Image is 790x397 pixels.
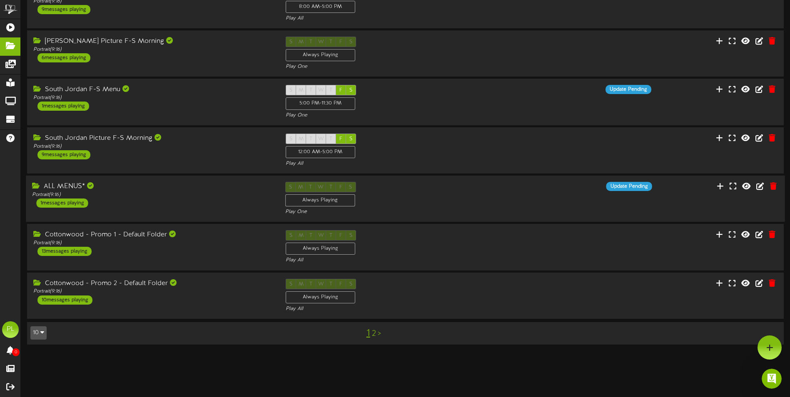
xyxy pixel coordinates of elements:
h1: Soup [40,4,57,10]
button: Send a message… [143,269,156,283]
div: Pizzeria says… [7,197,160,216]
div: Cottonwood - Promo 2 - Default Folder [33,279,273,288]
div: The St [PERSON_NAME] Menu is showing a two prices for one of the pizzas [30,20,160,55]
div: South Jordan F-S Menu [33,85,273,94]
span: T [329,136,332,142]
span: T [329,87,332,93]
a: 2 [372,329,376,338]
span: S [289,136,292,142]
div: Always Playing [286,243,355,255]
div: Pizzeria says… [7,20,160,56]
div: Always Playing [285,194,355,206]
p: Active 14h ago [40,10,81,19]
div: PL [2,321,19,338]
div: Play All [286,15,526,22]
div: Pizzeria says… [7,216,160,251]
span: F [339,87,342,93]
div: Profile image for Soup [24,5,37,18]
div: ALL MENUS* [32,182,272,191]
div: Play All [286,257,526,264]
span: F [339,136,342,142]
div: Portrait ( 9:16 ) [32,191,272,198]
div: Pera [140,183,153,191]
div: 8:00 AM - 5:00 PM [286,1,355,13]
span: S [349,87,352,93]
div: Play All [286,305,526,313]
a: 1 [366,328,370,339]
button: Emoji picker [13,273,20,279]
div: 12:00 AM - 5:00 PM [286,146,355,158]
span: M [299,87,304,93]
div: Pera [134,178,160,196]
div: I hope you can help me :) [72,251,160,270]
div: The St [PERSON_NAME] Menu is showing a two prices for one of the pizzas [37,25,153,50]
iframe: Intercom live chat [762,369,782,389]
span: W [318,136,324,142]
button: 10 [30,326,47,340]
span: M [299,136,304,142]
div: On my side I can only see one price, and I don't understand why this other price is showing [37,221,153,246]
div: Update Pending [606,182,652,191]
div: Portrait ( 9:16 ) [33,94,273,102]
div: 1 messages playing [37,102,89,111]
span: T [309,87,312,93]
textarea: Message… [7,255,159,269]
div: 13 messages playing [37,247,92,256]
div: Update Pending [606,85,651,94]
div: 5:00 PM - 11:30 PM [286,97,355,109]
div: Portrait ( 9:16 ) [33,288,273,295]
div: [PERSON_NAME] Picture F-S Morning [33,37,273,46]
div: Pizzeria says… [7,56,160,178]
div: Play All [286,160,526,167]
div: Portrait ( 9:16 ) [33,240,273,247]
div: Play One [286,63,526,70]
div: Play One [286,112,526,119]
span: T [309,136,312,142]
div: South Jordan Picture F-S Morning [33,134,273,143]
div: Portrait ( 9:16 ) [33,46,273,53]
div: Pizzeria says… [7,251,160,276]
div: 9 messages playing [37,5,90,14]
div: The correct price is 11.95 [79,202,153,211]
div: Play One [285,208,526,216]
button: Gif picker [26,273,33,279]
span: S [349,136,352,142]
div: The correct price is 11.95 [72,197,160,216]
button: go back [5,3,21,19]
span: 0 [12,348,20,356]
button: Upload attachment [40,273,46,279]
div: Cottonwood - Promo 1 - Default Folder [33,230,273,240]
div: Always Playing [286,49,355,61]
div: Always Playing [286,291,355,303]
a: > [378,329,381,338]
div: 1 messages playing [36,198,88,208]
span: W [318,87,324,93]
div: 6 messages playing [37,53,90,62]
div: 10 messages playing [37,295,92,305]
button: Home [145,3,161,19]
div: Pizzeria says… [7,178,160,197]
span: S [289,87,292,93]
div: Portrait ( 9:16 ) [33,143,273,150]
div: On my side I can only see one price, and I don't understand why this other price is showing [30,216,160,251]
div: 9 messages playing [37,150,90,159]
